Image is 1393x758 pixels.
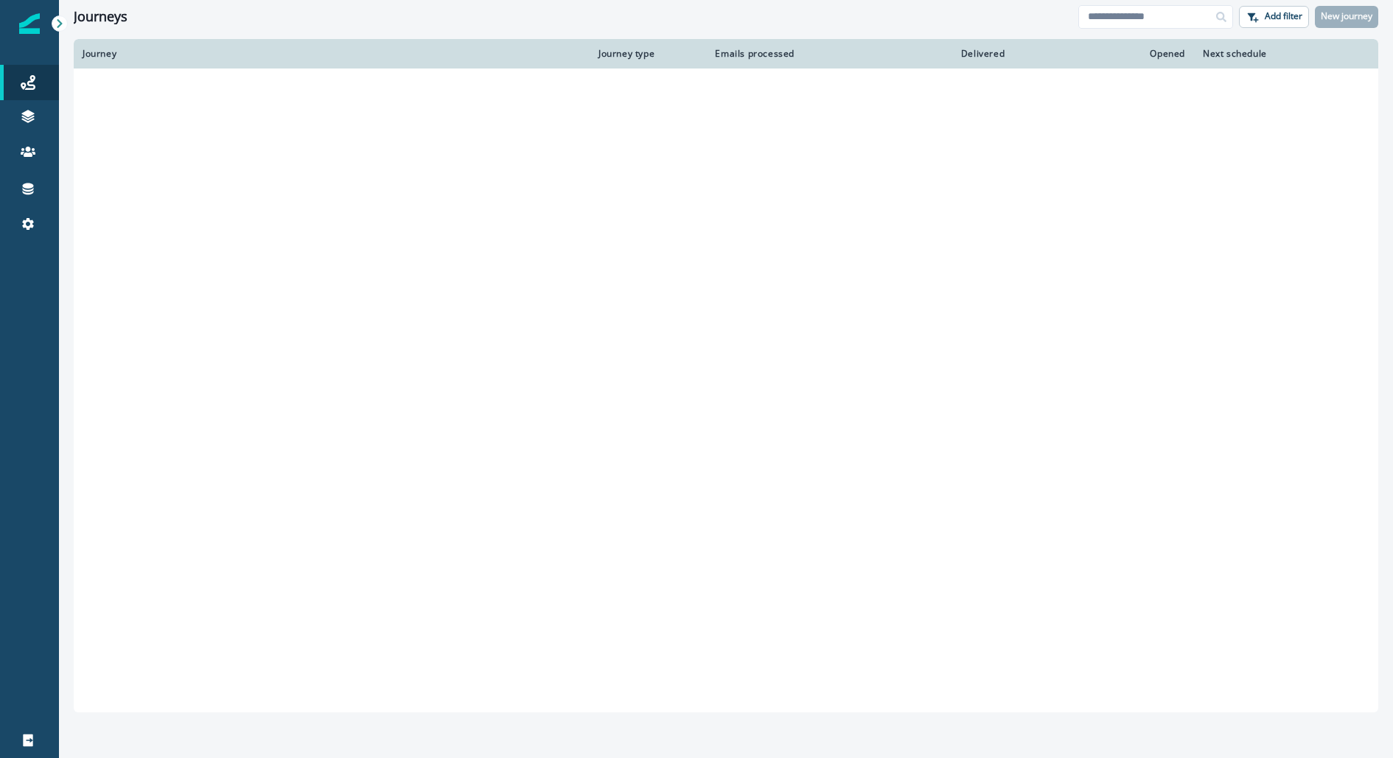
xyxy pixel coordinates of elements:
[83,48,581,60] div: Journey
[709,48,795,60] div: Emails processed
[812,48,1005,60] div: Delivered
[1315,6,1378,28] button: New journey
[74,9,128,25] h1: Journeys
[1321,11,1372,21] p: New journey
[1239,6,1309,28] button: Add filter
[1022,48,1185,60] div: Opened
[1265,11,1302,21] p: Add filter
[1203,48,1333,60] div: Next schedule
[19,13,40,34] img: Inflection
[598,48,691,60] div: Journey type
